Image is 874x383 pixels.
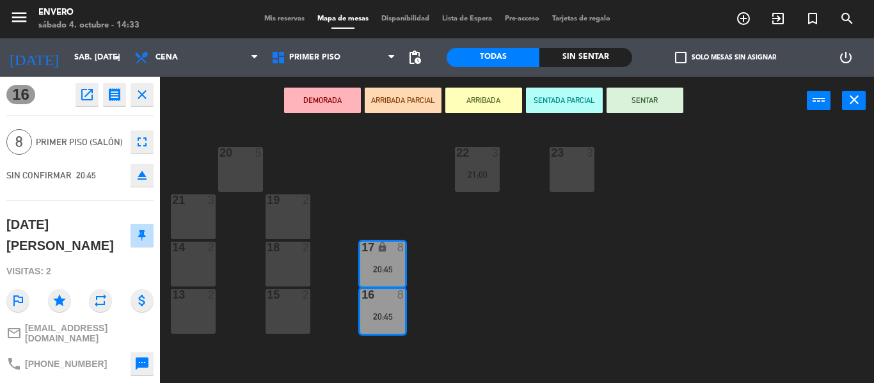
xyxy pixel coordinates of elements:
[6,170,72,180] span: SIN CONFIRMAR
[6,260,154,283] div: Visitas: 2
[219,147,220,159] div: 20
[131,83,154,106] button: close
[675,52,687,63] span: check_box_outline_blank
[447,48,539,67] div: Todas
[397,289,405,301] div: 8
[360,312,405,321] div: 20:45
[38,6,139,19] div: Envero
[607,88,683,113] button: SENTAR
[303,289,310,301] div: 2
[546,15,617,22] span: Tarjetas de regalo
[25,359,107,369] span: [PHONE_NUMBER]
[134,134,150,150] i: fullscreen
[303,194,310,206] div: 2
[675,52,776,63] label: Solo mesas sin asignar
[131,352,154,375] button: sms
[397,242,405,253] div: 8
[6,356,22,371] i: phone
[365,88,441,113] button: ARRIBADA PARCIAL
[38,19,139,32] div: sábado 4. octubre - 14:33
[839,11,855,26] i: search
[6,214,129,256] div: [DATE][PERSON_NAME]
[25,323,154,343] span: [EMAIL_ADDRESS][DOMAIN_NAME]
[811,92,827,107] i: power_input
[539,48,632,67] div: Sin sentar
[526,88,603,113] button: SENTADA PARCIAL
[6,289,29,312] i: outlined_flag
[89,289,112,312] i: repeat
[807,91,830,110] button: power_input
[377,242,388,253] i: lock
[6,129,32,155] span: 8
[6,85,35,104] span: 16
[842,91,866,110] button: close
[311,15,375,22] span: Mapa de mesas
[131,130,154,153] button: fullscreen
[362,289,362,301] div: 16
[736,11,751,26] i: add_circle_outline
[375,15,436,22] span: Disponibilidad
[131,164,154,187] button: eject
[208,289,216,301] div: 2
[10,8,29,27] i: menu
[131,289,154,312] i: attach_money
[172,289,173,301] div: 13
[770,11,786,26] i: exit_to_app
[445,88,522,113] button: ARRIBADA
[455,170,500,179] div: 21:00
[284,88,361,113] button: DEMORADA
[134,356,150,371] i: sms
[172,194,173,206] div: 21
[208,242,216,253] div: 2
[10,8,29,31] button: menu
[107,87,122,102] i: receipt
[362,242,362,253] div: 17
[360,265,405,274] div: 20:45
[436,15,498,22] span: Lista de Espera
[838,50,854,65] i: power_settings_new
[587,147,594,159] div: 3
[6,323,154,343] a: mail_outline[EMAIL_ADDRESS][DOMAIN_NAME]
[407,50,422,65] span: pending_actions
[36,135,124,150] span: Primer piso (Salón)
[208,194,216,206] div: 3
[75,83,99,106] button: open_in_new
[134,87,150,102] i: close
[805,11,820,26] i: turned_in_not
[492,147,500,159] div: 3
[258,15,311,22] span: Mis reservas
[6,325,22,341] i: mail_outline
[109,50,125,65] i: arrow_drop_down
[289,53,340,62] span: Primer Piso
[48,289,71,312] i: star
[103,83,126,106] button: receipt
[498,15,546,22] span: Pre-acceso
[303,242,310,253] div: 2
[172,242,173,253] div: 14
[456,147,457,159] div: 22
[155,53,178,62] span: Cena
[76,170,96,180] span: 20:45
[255,147,263,159] div: 5
[79,87,95,102] i: open_in_new
[846,92,862,107] i: close
[134,168,150,183] i: eject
